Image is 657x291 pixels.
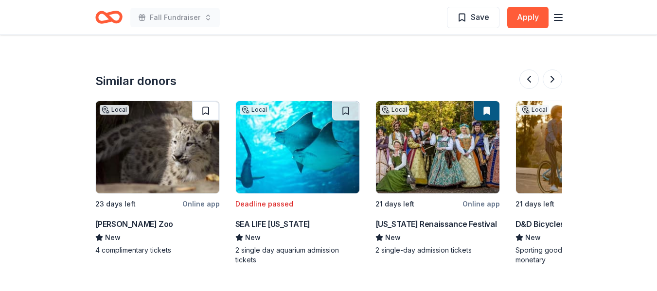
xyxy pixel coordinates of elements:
[462,198,500,210] div: Online app
[96,101,219,193] img: Image for John Ball Zoo
[150,12,200,23] span: Fall Fundraiser
[515,218,602,230] div: D&D Bicycles & Hockey
[100,105,129,115] div: Local
[447,7,499,28] button: Save
[471,11,489,23] span: Save
[95,245,220,255] div: 4 complimentary tickets
[375,101,500,255] a: Image for Michigan Renaissance FestivalLocal21 days leftOnline app[US_STATE] Renaissance Festival...
[375,218,497,230] div: [US_STATE] Renaissance Festival
[525,232,541,243] span: New
[515,101,640,265] a: Image for D&D Bicycles & HockeyLocal21 days leftOnline appD&D Bicycles & HockeyNewSporting goods,...
[385,232,401,243] span: New
[380,105,409,115] div: Local
[240,105,269,115] div: Local
[375,198,414,210] div: 21 days left
[95,198,136,210] div: 23 days left
[95,73,177,89] div: Similar donors
[515,198,554,210] div: 21 days left
[235,198,293,210] div: Deadline passed
[235,245,360,265] div: 2 single day aquarium admission tickets
[95,6,123,29] a: Home
[95,218,173,230] div: [PERSON_NAME] Zoo
[516,101,639,193] img: Image for D&D Bicycles & Hockey
[520,105,549,115] div: Local
[245,232,261,243] span: New
[376,101,499,193] img: Image for Michigan Renaissance Festival
[515,245,640,265] div: Sporting goods, gift certificate(s), monetary
[235,218,310,230] div: SEA LIFE [US_STATE]
[236,101,359,193] img: Image for SEA LIFE Michigan
[105,232,121,243] span: New
[130,8,220,27] button: Fall Fundraiser
[182,198,220,210] div: Online app
[235,101,360,265] a: Image for SEA LIFE MichiganLocalDeadline passedSEA LIFE [US_STATE]New2 single day aquarium admiss...
[95,101,220,255] a: Image for John Ball ZooLocal23 days leftOnline app[PERSON_NAME] ZooNew4 complimentary tickets
[375,245,500,255] div: 2 single-day admission tickets
[507,7,549,28] button: Apply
